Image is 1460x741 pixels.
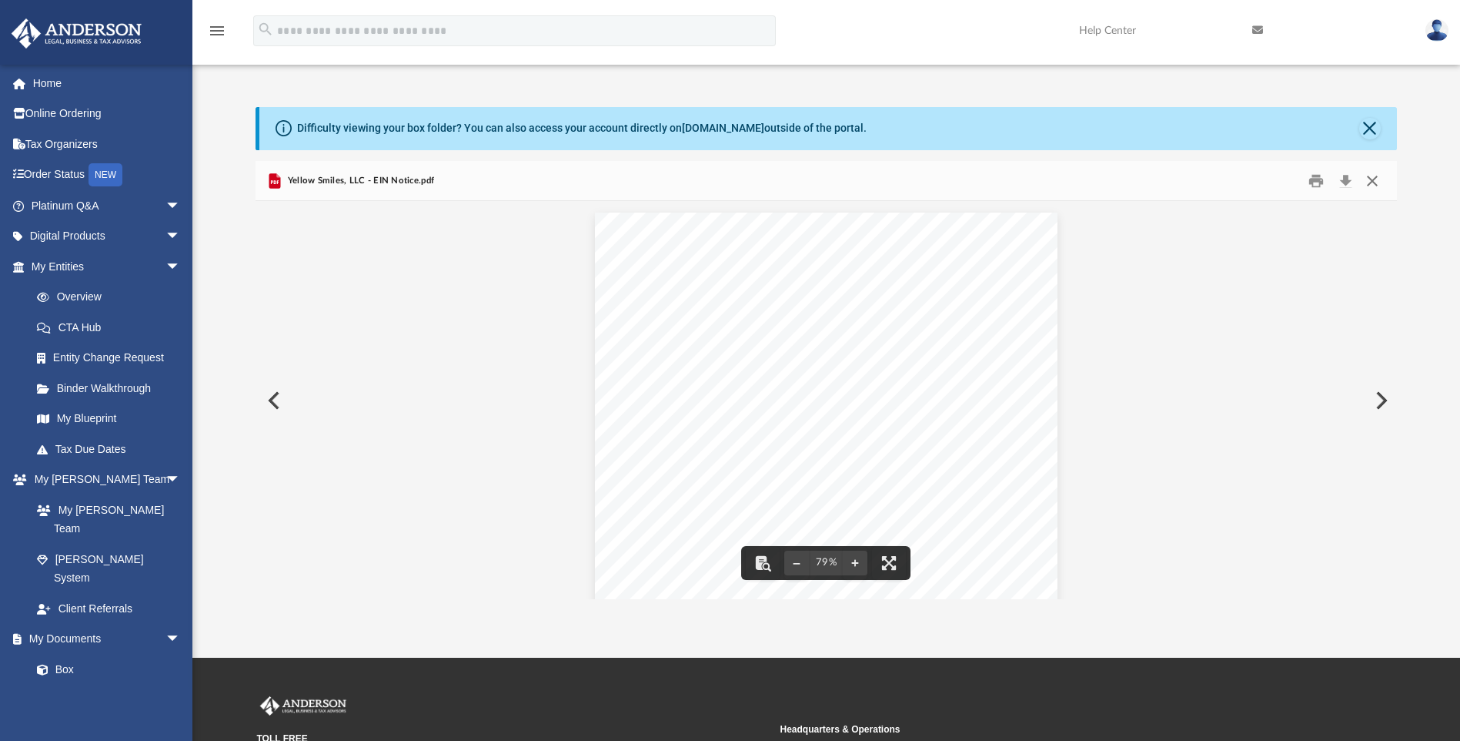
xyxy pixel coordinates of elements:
[22,544,196,593] a: [PERSON_NAME] System
[257,696,349,716] img: Anderson Advisors Platinum Portal
[22,685,196,716] a: Meeting Minutes
[22,373,204,404] a: Binder Walkthrough
[1301,169,1331,193] button: Print
[284,174,434,188] span: Yellow Smiles, LLC - EIN Notice.pdf
[165,464,196,496] span: arrow_drop_down
[22,495,189,544] a: My [PERSON_NAME] Team
[809,558,843,568] div: Current zoom level
[256,201,1396,598] div: Document Viewer
[256,379,289,422] button: Previous File
[780,723,1293,736] small: Headquarters & Operations
[1331,169,1359,193] button: Download
[22,404,196,434] a: My Blueprint
[11,159,204,191] a: Order StatusNEW
[784,546,809,580] button: Zoom out
[872,546,906,580] button: Enter fullscreen
[208,29,226,40] a: menu
[257,21,274,38] i: search
[1358,169,1386,193] button: Close
[165,624,196,655] span: arrow_drop_down
[22,434,204,464] a: Tax Due Dates
[89,163,122,186] div: NEW
[297,120,867,136] div: Difficulty viewing your box folder? You can also access your account directly on outside of the p...
[22,282,204,313] a: Overview
[22,312,204,343] a: CTA Hub
[11,129,204,159] a: Tax Organizers
[11,464,196,495] a: My [PERSON_NAME] Teamarrow_drop_down
[843,546,867,580] button: Zoom in
[165,190,196,222] span: arrow_drop_down
[1359,118,1381,139] button: Close
[208,22,226,40] i: menu
[11,68,204,99] a: Home
[682,122,764,134] a: [DOMAIN_NAME]
[165,221,196,253] span: arrow_drop_down
[11,221,204,252] a: Digital Productsarrow_drop_down
[595,201,1058,618] div: Page 1
[22,593,196,624] a: Client Referrals
[11,99,204,129] a: Online Ordering
[256,161,1396,599] div: Preview
[256,201,1396,598] div: File preview
[7,18,146,49] img: Anderson Advisors Platinum Portal
[11,251,204,282] a: My Entitiesarrow_drop_down
[1363,379,1397,422] button: Next File
[22,654,189,685] a: Box
[22,343,204,374] a: Entity Change Request
[165,251,196,283] span: arrow_drop_down
[1425,19,1448,42] img: User Pic
[11,190,204,221] a: Platinum Q&Aarrow_drop_down
[11,624,196,655] a: My Documentsarrow_drop_down
[746,546,780,580] button: Toggle findbar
